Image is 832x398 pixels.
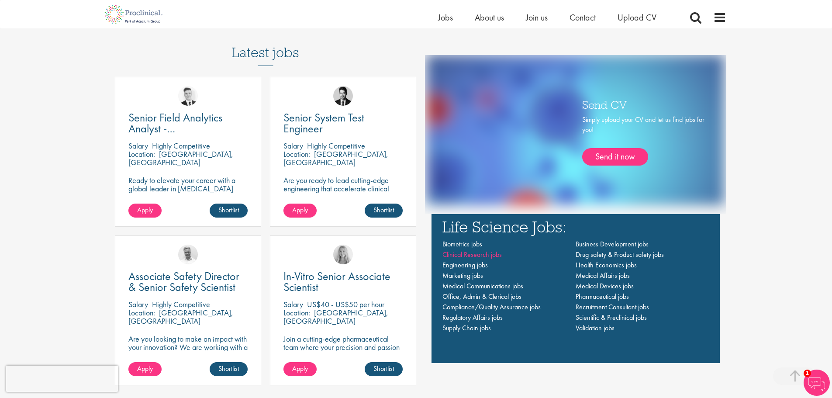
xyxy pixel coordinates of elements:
span: Salary [283,141,303,151]
a: About us [475,12,504,23]
span: In-Vitro Senior Associate Scientist [283,269,390,294]
img: one [427,55,725,205]
img: Thomas Wenig [333,86,353,106]
span: Location: [283,149,310,159]
a: Associate Safety Director & Senior Safety Scientist [128,271,248,293]
a: Senior System Test Engineer [283,112,403,134]
a: Office, Admin & Clerical jobs [442,292,521,301]
span: Salary [283,299,303,309]
p: Are you ready to lead cutting-edge engineering that accelerate clinical breakthroughs in biotech? [283,176,403,201]
a: Apply [128,204,162,218]
span: Salary [128,141,148,151]
span: 1 [804,370,811,377]
p: [GEOGRAPHIC_DATA], [GEOGRAPHIC_DATA] [128,149,233,167]
a: Compliance/Quality Assurance jobs [442,302,541,311]
p: Highly Competitive [152,141,210,151]
span: Apply [292,364,308,373]
a: Health Economics jobs [576,260,637,270]
p: [GEOGRAPHIC_DATA], [GEOGRAPHIC_DATA] [283,308,388,326]
a: Business Development jobs [576,239,649,249]
img: Joshua Bye [178,245,198,264]
p: Highly Competitive [307,141,365,151]
a: Supply Chain jobs [442,323,491,332]
a: Marketing jobs [442,271,483,280]
a: Shortlist [365,204,403,218]
a: Apply [283,204,317,218]
a: Upload CV [618,12,656,23]
span: Apply [137,364,153,373]
a: Senior Field Analytics Analyst - [GEOGRAPHIC_DATA] and [GEOGRAPHIC_DATA] [128,112,248,134]
span: Apply [137,205,153,215]
a: Apply [128,362,162,376]
a: Shortlist [210,362,248,376]
h3: Send CV [582,99,704,110]
span: Location: [283,308,310,318]
a: Drug safety & Product safety jobs [576,250,664,259]
a: Clinical Research jobs [442,250,502,259]
a: Send it now [582,148,648,166]
a: Medical Devices jobs [576,281,634,291]
img: Nicolas Daniel [178,86,198,106]
a: Contact [570,12,596,23]
h3: Life Science Jobs: [442,218,709,235]
a: Join us [526,12,548,23]
span: Location: [128,308,155,318]
p: [GEOGRAPHIC_DATA], [GEOGRAPHIC_DATA] [283,149,388,167]
a: Recruitment Consultant jobs [576,302,649,311]
a: In-Vitro Senior Associate Scientist [283,271,403,293]
a: Apply [283,362,317,376]
a: Shortlist [365,362,403,376]
a: Medical Communications jobs [442,281,523,291]
a: Validation jobs [576,323,615,332]
span: Associate Safety Director & Senior Safety Scientist [128,269,239,294]
a: Scientific & Preclinical jobs [576,313,647,322]
a: Medical Affairs jobs [576,271,630,280]
span: Apply [292,205,308,215]
iframe: reCAPTCHA [6,366,118,392]
p: Ready to elevate your career with a global leader in [MEDICAL_DATA] care? Join us as a Senior Fie... [128,176,248,218]
span: Salary [128,299,148,309]
a: Pharmaceutical jobs [576,292,629,301]
p: [GEOGRAPHIC_DATA], [GEOGRAPHIC_DATA] [128,308,233,326]
img: Shannon Briggs [333,245,353,264]
a: Regulatory Affairs jobs [442,313,503,322]
a: Shortlist [210,204,248,218]
p: US$40 - US$50 per hour [307,299,384,309]
a: Engineering jobs [442,260,488,270]
img: Chatbot [804,370,830,396]
h3: Latest jobs [232,23,299,66]
span: Location: [128,149,155,159]
span: Senior System Test Engineer [283,110,364,136]
a: Jobs [438,12,453,23]
p: Are you looking to make an impact with your innovation? We are working with a well-established ph... [128,335,248,376]
a: Biometrics jobs [442,239,482,249]
nav: Main navigation [442,239,709,333]
p: Highly Competitive [152,299,210,309]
